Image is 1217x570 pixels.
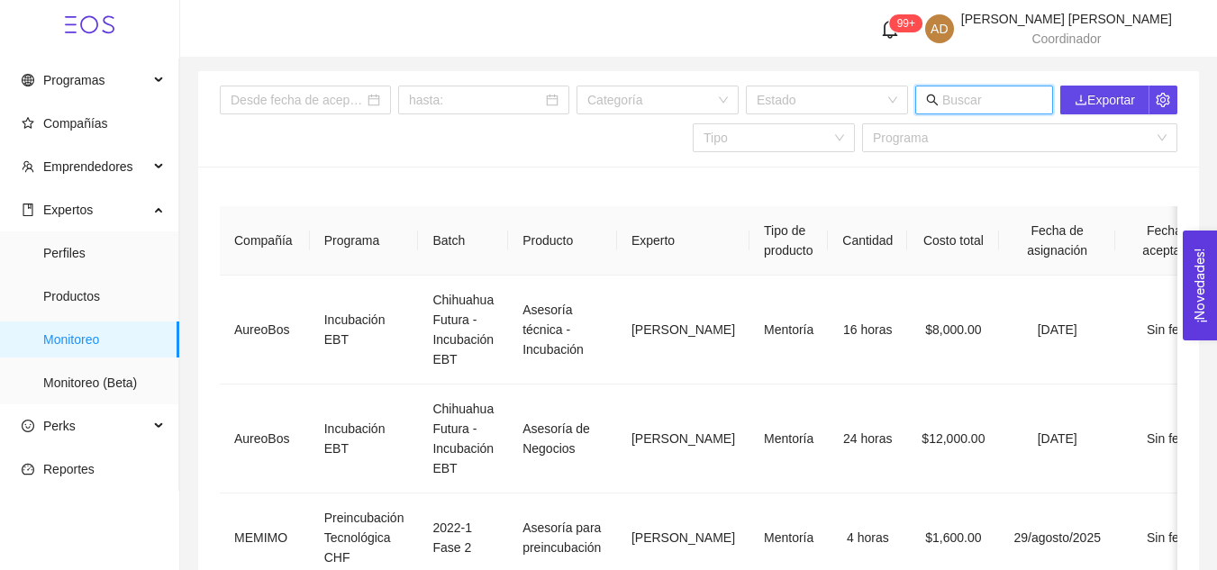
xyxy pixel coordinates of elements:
[508,206,617,276] th: Producto
[1075,90,1135,110] span: Exportar
[1075,94,1087,106] span: download
[828,276,907,385] td: 16 horas
[310,385,419,493] td: Incubación EBT
[22,74,34,86] span: global
[942,90,1042,110] input: Buscar
[43,203,93,217] span: Expertos
[22,204,34,216] span: book
[999,276,1115,385] td: [DATE]
[617,206,749,276] th: Experto
[310,206,419,276] th: Programa
[310,276,419,385] td: Incubación EBT
[1149,93,1176,107] span: setting
[43,116,108,131] span: Compañías
[1183,231,1217,340] button: Open Feedback Widget
[418,385,508,493] td: Chihuahua Futura - Incubación EBT
[617,276,749,385] td: [PERSON_NAME]
[409,90,542,110] input: hasta:
[907,206,999,276] th: Costo total
[508,385,617,493] td: Asesoría de Negocios
[617,385,749,493] td: [PERSON_NAME]
[749,276,828,385] td: Mentoría
[1031,32,1101,46] span: Coordinador
[999,385,1115,493] td: [DATE]
[43,278,165,314] span: Productos
[22,420,34,432] span: smile
[880,19,900,39] span: bell
[43,321,165,357] span: Monitoreo
[43,365,165,401] span: Monitoreo (Beta)
[931,14,948,43] span: AD
[43,462,95,476] span: Reportes
[43,419,76,433] span: Perks
[22,160,34,173] span: team
[828,206,907,276] th: Cantidad
[749,385,828,493] td: Mentoría
[999,206,1115,276] th: Fecha de asignación
[1060,86,1149,114] button: downloadExportar
[22,117,34,130] span: star
[418,276,508,385] td: Chihuahua Futura - Incubación EBT
[828,385,907,493] td: 24 horas
[43,235,165,271] span: Perfiles
[907,385,999,493] td: $12,000.00
[749,206,828,276] th: Tipo de producto
[220,206,310,276] th: Compañía
[220,276,310,385] td: AureoBos
[231,90,364,110] input: Desde fecha de aceptación:
[22,463,34,475] span: dashboard
[1149,86,1177,114] button: setting
[418,206,508,276] th: Batch
[43,73,104,87] span: Programas
[926,94,939,106] span: search
[220,385,310,493] td: AureoBos
[907,276,999,385] td: $8,000.00
[508,276,617,385] td: Asesoría técnica - Incubación
[43,159,133,174] span: Emprendedores
[890,14,922,32] sup: 623
[961,12,1172,26] span: [PERSON_NAME] [PERSON_NAME]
